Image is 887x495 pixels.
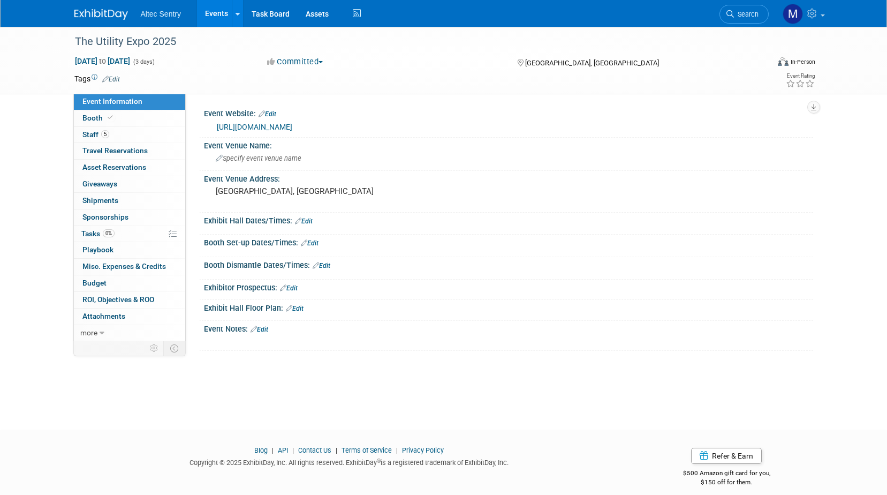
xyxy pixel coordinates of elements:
a: [URL][DOMAIN_NAME] [217,123,292,131]
div: $500 Amazon gift card for you, [640,462,813,486]
a: Terms of Service [342,446,392,454]
span: ROI, Objectives & ROO [82,295,154,304]
a: Asset Reservations [74,160,185,176]
a: Edit [295,217,313,225]
div: $150 off for them. [640,478,813,487]
span: | [393,446,400,454]
div: Copyright © 2025 ExhibitDay, Inc. All rights reserved. ExhibitDay is a registered trademark of Ex... [74,455,625,468]
a: Edit [286,305,304,312]
a: Edit [280,284,298,292]
span: | [333,446,340,454]
span: Specify event venue name [216,154,301,162]
a: Edit [301,239,319,247]
span: Budget [82,279,107,287]
div: The Utility Expo 2025 [71,32,753,51]
span: Search [734,10,759,18]
a: Blog [254,446,268,454]
a: Edit [313,262,330,269]
div: Event Venue Name: [204,138,813,151]
a: Refer & Earn [691,448,762,464]
span: | [269,446,276,454]
span: Attachments [82,312,125,320]
a: Attachments [74,309,185,325]
i: Booth reservation complete [108,115,113,121]
a: Edit [259,110,276,118]
a: Budget [74,275,185,291]
div: Exhibit Hall Dates/Times: [204,213,813,227]
span: Giveaways [82,179,117,188]
a: ROI, Objectives & ROO [74,292,185,308]
span: [GEOGRAPHIC_DATA], [GEOGRAPHIC_DATA] [525,59,659,67]
span: more [80,328,97,337]
div: Event Format [706,56,816,72]
td: Tags [74,73,120,84]
span: 5 [101,130,109,138]
span: Sponsorships [82,213,128,221]
div: Exhibitor Prospectus: [204,280,813,294]
a: Misc. Expenses & Credits [74,259,185,275]
div: Event Venue Address: [204,171,813,184]
span: [DATE] [DATE] [74,56,131,66]
a: Booth [74,110,185,126]
img: ExhibitDay [74,9,128,20]
div: In-Person [790,58,815,66]
a: Event Information [74,94,185,110]
span: | [290,446,297,454]
span: Misc. Expenses & Credits [82,262,166,271]
a: Contact Us [298,446,331,454]
a: more [74,325,185,341]
span: Playbook [82,245,113,254]
div: Exhibit Hall Floor Plan: [204,300,813,314]
a: Giveaways [74,176,185,192]
span: Shipments [82,196,118,205]
span: Staff [82,130,109,139]
a: Search [719,5,769,24]
img: Madison White [783,4,803,24]
a: Edit [251,326,268,333]
span: 0% [103,229,115,237]
a: Shipments [74,193,185,209]
span: Booth [82,114,115,122]
span: Travel Reservations [82,146,148,155]
pre: [GEOGRAPHIC_DATA], [GEOGRAPHIC_DATA] [216,186,446,196]
a: Travel Reservations [74,143,185,159]
span: Asset Reservations [82,163,146,171]
a: API [278,446,288,454]
img: Format-Inperson.png [778,57,789,66]
div: Event Website: [204,106,813,119]
span: (3 days) [132,58,155,65]
div: Event Notes: [204,321,813,335]
a: Tasks0% [74,226,185,242]
span: Event Information [82,97,142,106]
a: Playbook [74,242,185,258]
span: Altec Sentry [141,10,181,18]
div: Booth Set-up Dates/Times: [204,235,813,249]
a: Edit [102,76,120,83]
a: Sponsorships [74,209,185,226]
div: Booth Dismantle Dates/Times: [204,257,813,271]
td: Toggle Event Tabs [163,341,185,355]
span: Tasks [81,229,115,238]
a: Staff5 [74,127,185,143]
button: Committed [263,56,327,67]
a: Privacy Policy [402,446,444,454]
span: to [97,57,108,65]
sup: ® [377,458,381,464]
div: Event Rating [786,73,815,79]
td: Personalize Event Tab Strip [145,341,164,355]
